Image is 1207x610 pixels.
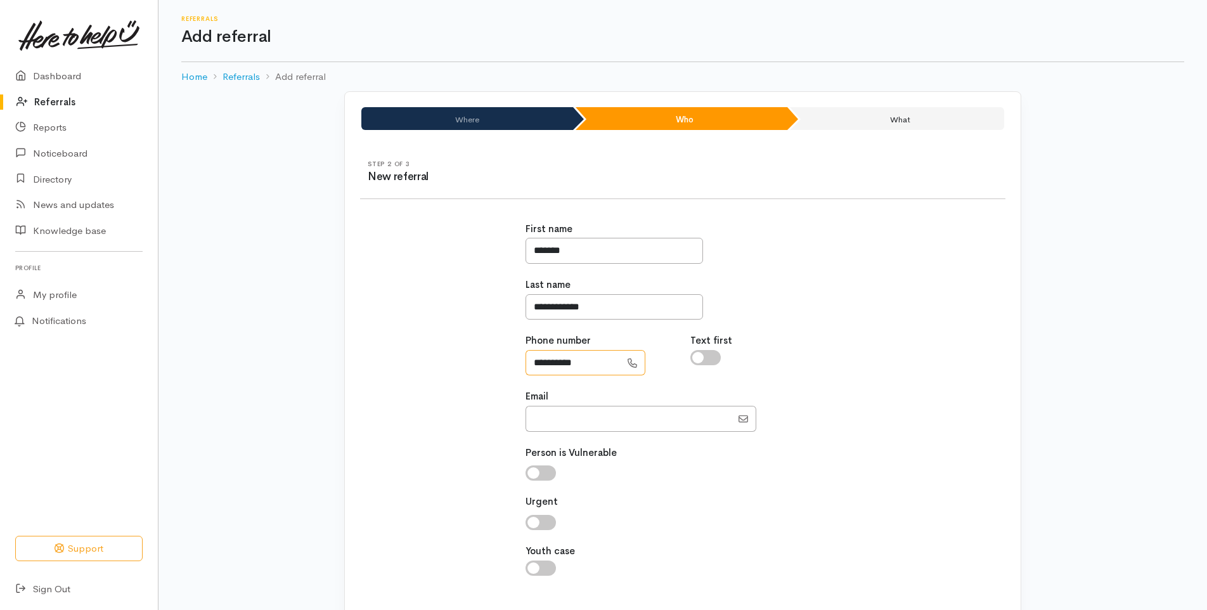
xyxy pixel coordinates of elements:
[690,334,732,348] label: Text first
[526,446,617,460] label: Person is Vulnerable
[181,70,207,84] a: Home
[260,70,326,84] li: Add referral
[368,160,683,167] h6: Step 2 of 3
[181,62,1184,92] nav: breadcrumb
[526,544,575,559] label: Youth case
[368,171,683,183] h3: New referral
[526,334,591,348] label: Phone number
[15,259,143,276] h6: Profile
[526,222,572,237] label: First name
[361,107,573,130] li: Where
[526,278,571,292] label: Last name
[526,495,558,509] label: Urgent
[223,70,260,84] a: Referrals
[526,389,548,404] label: Email
[15,536,143,562] button: Support
[181,15,1184,22] h6: Referrals
[790,107,1004,130] li: What
[181,28,1184,46] h1: Add referral
[576,107,787,130] li: Who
